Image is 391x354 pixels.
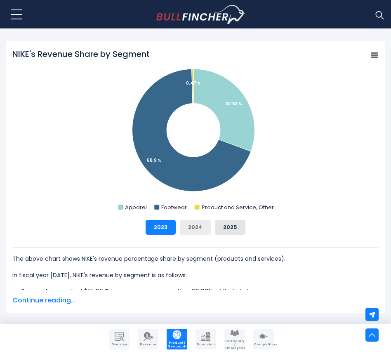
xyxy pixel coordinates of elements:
a: Company Financials [195,329,216,349]
span: Revenue [139,343,158,346]
li: generated $15.69 B in revenue, representing 30.63% of its total revenue. [12,287,379,297]
button: 2023 [146,220,176,235]
span: Competitors [254,343,273,346]
button: 2025 [215,220,245,235]
img: Bullfincher logo [156,5,245,24]
p: The above chart shows NIKE's revenue percentage share by segment (products and services). [12,254,379,264]
span: CEO Salary / Employees [225,340,244,350]
text: Product and Service, Other [202,203,274,211]
a: Go to homepage [156,5,245,24]
span: Product / Geography [167,341,186,348]
p: In fiscal year [DATE], NIKE's revenue by segment is as follows: [12,270,379,280]
div: The for NIKE is the Footwear, which represents 68.9% of its total revenue. The for NIKE is the Pr... [12,247,379,346]
a: Company Product/Geography [167,329,187,349]
tspan: 30.63 % [226,101,242,107]
a: Company Employees [224,329,245,349]
b: Apparel [21,287,47,296]
span: Continue reading... [12,295,379,305]
span: Overview [110,343,129,346]
a: Company Revenue [138,329,158,349]
tspan: 0.47 % [186,80,201,86]
button: 2024 [180,220,211,235]
text: Footwear [161,203,187,211]
span: Financials [196,343,215,346]
a: Company Overview [109,329,130,349]
tspan: NIKE's Revenue Share by Segment [12,48,150,60]
text: Apparel [125,203,147,211]
a: Company Competitors [253,329,274,349]
tspan: 68.9 % [147,157,161,163]
svg: NIKE's Revenue Share by Segment [12,48,379,213]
